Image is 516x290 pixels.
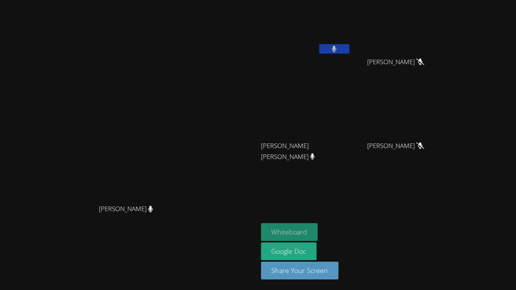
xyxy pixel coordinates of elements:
[261,262,339,279] button: Share Your Screen
[261,242,317,260] a: Google Doc
[99,204,153,214] span: [PERSON_NAME]
[367,140,424,151] span: [PERSON_NAME]
[261,140,345,162] span: [PERSON_NAME] [PERSON_NAME]
[261,223,318,241] button: Whiteboard
[367,57,424,68] span: [PERSON_NAME]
